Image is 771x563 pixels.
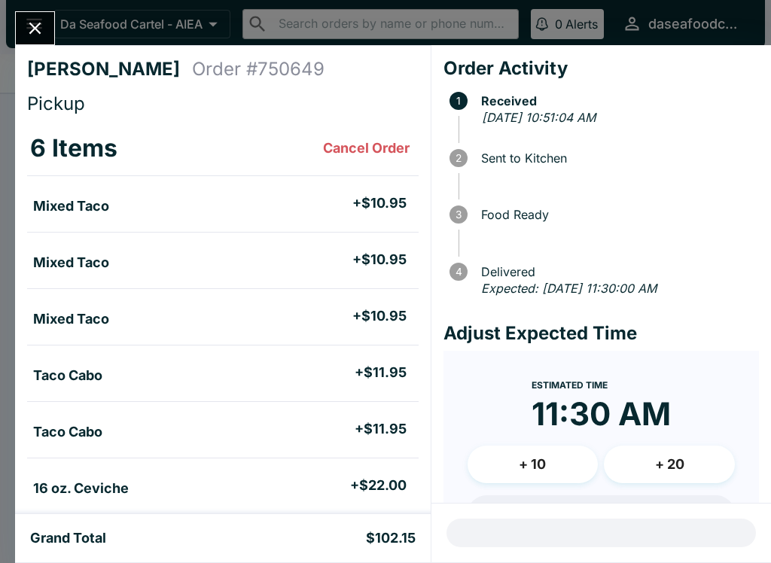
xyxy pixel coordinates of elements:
[532,394,671,434] time: 11:30 AM
[27,121,419,514] table: orders table
[352,251,407,269] h5: + $10.95
[455,266,462,278] text: 4
[474,208,759,221] span: Food Ready
[27,58,192,81] h4: [PERSON_NAME]
[481,281,657,296] em: Expected: [DATE] 11:30:00 AM
[30,529,106,547] h5: Grand Total
[482,110,596,125] em: [DATE] 10:51:04 AM
[27,93,85,114] span: Pickup
[532,379,608,391] span: Estimated Time
[33,367,102,385] h5: Taco Cabo
[33,423,102,441] h5: Taco Cabo
[474,94,759,108] span: Received
[355,420,407,438] h5: + $11.95
[456,95,461,107] text: 1
[33,197,109,215] h5: Mixed Taco
[352,307,407,325] h5: + $10.95
[474,265,759,278] span: Delivered
[317,133,416,163] button: Cancel Order
[352,194,407,212] h5: + $10.95
[33,310,109,328] h5: Mixed Taco
[604,446,735,483] button: + 20
[350,476,407,495] h5: + $22.00
[474,151,759,165] span: Sent to Kitchen
[33,479,129,498] h5: 16 oz. Ceviche
[355,364,407,382] h5: + $11.95
[192,58,325,81] h4: Order # 750649
[33,254,109,272] h5: Mixed Taco
[16,12,54,44] button: Close
[366,529,416,547] h5: $102.15
[456,152,462,164] text: 2
[30,133,117,163] h3: 6 Items
[468,446,599,483] button: + 10
[456,208,462,221] text: 3
[443,57,759,80] h4: Order Activity
[443,322,759,345] h4: Adjust Expected Time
